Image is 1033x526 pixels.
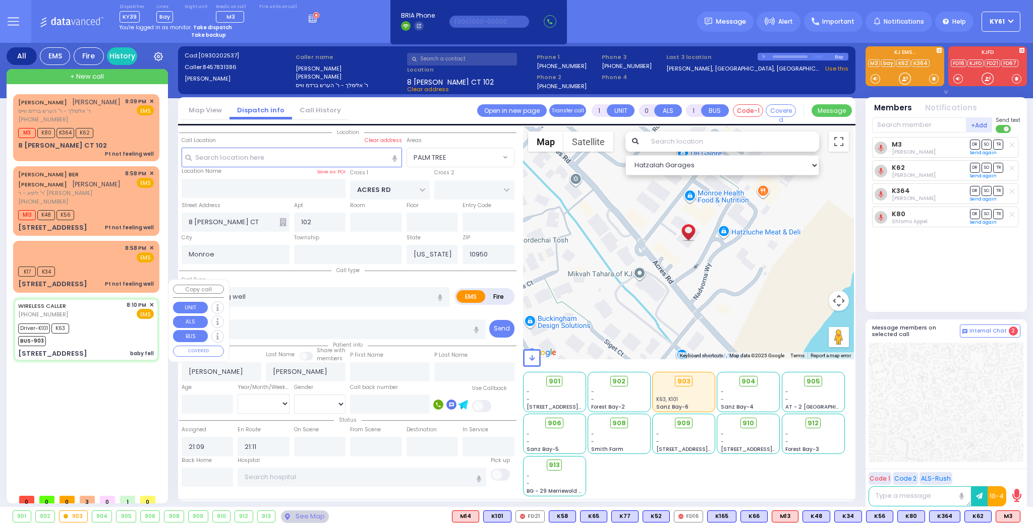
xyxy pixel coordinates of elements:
[296,81,404,90] label: ר' אלימלך - ר' הערש ברדמ ווייס
[216,4,248,10] label: Medic on call
[173,346,224,357] button: COVERED
[18,107,121,115] span: ר' אלימלך - ר' הערש ברדמ ווייס
[988,486,1006,506] button: 10-4
[591,430,594,438] span: -
[785,445,819,453] span: Forest Bay-3
[18,267,36,277] span: K17
[18,323,50,334] span: Driver-K101
[772,510,798,522] div: ALS
[350,426,381,434] label: From Scene
[869,472,891,485] button: Code 1
[18,198,68,206] span: [PHONE_NUMBER]
[866,50,944,57] label: KJ EMS...
[785,438,788,445] span: -
[656,396,678,403] span: K63, K101
[56,128,74,138] span: K364
[182,456,212,465] label: Back Home
[591,438,594,445] span: -
[185,4,207,10] label: Night unit
[407,53,517,65] input: Search a contact
[960,324,1020,338] button: Internal Chat 2
[331,267,365,274] span: Call type
[37,267,55,277] span: K34
[92,511,112,522] div: 904
[677,418,691,428] span: 909
[549,460,560,470] span: 913
[483,510,511,522] div: K101
[929,510,960,522] div: BLS
[259,4,297,10] label: Fire units on call
[705,18,712,25] img: message.svg
[407,85,449,93] span: Clear address
[896,59,910,67] a: K62
[785,396,788,403] span: -
[173,316,208,328] button: ALS
[721,396,724,403] span: -
[892,141,902,148] a: M3
[549,510,576,522] div: BLS
[549,104,586,117] button: Transfer call
[892,194,936,202] span: Getzel Leonorovitz
[970,140,980,149] span: DR
[970,150,997,156] a: Send again
[317,168,346,175] label: Save as POI
[164,511,184,522] div: 908
[281,510,328,523] div: See map
[198,51,239,59] span: [0930202537]
[407,202,419,210] label: Floor
[602,62,652,70] label: [PHONE_NUMBER]
[825,64,848,73] a: Use this
[892,164,905,171] a: K62
[996,116,1020,124] span: Send text
[527,388,530,396] span: -
[483,510,511,522] div: BLS
[526,346,559,359] a: Open this area in Google Maps (opens a new window)
[51,323,69,334] span: K63
[189,511,208,522] div: 909
[808,418,819,428] span: 912
[185,63,293,72] label: Caller:
[19,496,34,503] span: 0
[948,50,1027,57] label: KJFD
[294,202,303,210] label: Apt
[120,11,140,23] span: KY39
[332,128,364,136] span: Location
[18,115,68,123] span: [PHONE_NUMBER]
[137,105,154,115] span: EMS
[434,169,454,177] label: Cross 2
[182,276,206,284] label: Call Type
[527,396,530,403] span: -
[656,445,752,453] span: [STREET_ADDRESS][PERSON_NAME]
[785,388,788,396] span: -
[125,244,146,252] span: 8:58 PM
[892,148,936,156] span: Chananya Indig
[526,346,559,359] img: Google
[463,234,470,242] label: ZIP
[527,487,583,495] span: BG - 29 Merriewold S.
[401,11,435,20] span: BRIA Phone
[515,510,545,522] div: FD21
[527,480,530,487] span: -
[40,47,70,65] div: EMS
[563,131,613,152] button: Show satellite imagery
[18,189,122,198] span: ר' ליפא - ר' [PERSON_NAME]
[591,396,594,403] span: -
[721,403,754,411] span: Sanz Bay-4
[294,426,319,434] label: On Scene
[993,186,1003,195] span: TR
[414,153,446,163] span: PALM TREE
[964,510,992,522] div: BLS
[591,403,625,411] span: Forest Bay-2
[666,64,822,73] a: [PERSON_NAME], [GEOGRAPHIC_DATA], [GEOGRAPHIC_DATA]
[721,445,816,453] span: [STREET_ADDRESS][PERSON_NAME]
[185,51,293,60] label: Cad:
[548,418,561,428] span: 906
[580,510,607,522] div: BLS
[181,105,229,115] a: Map View
[872,324,960,338] h5: Message members on selected call
[591,388,594,396] span: -
[611,510,639,522] div: BLS
[60,511,87,522] div: 903
[350,202,365,210] label: Room
[125,170,146,177] span: 8:58 PM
